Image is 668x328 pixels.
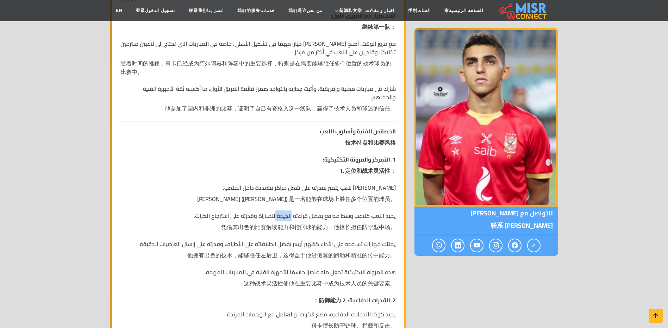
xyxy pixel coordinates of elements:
[313,295,346,305] font: 2.防御能力：
[414,207,558,235] span: للتواصل مع [PERSON_NAME]
[237,8,260,13] font: 我们的服务
[111,4,128,17] a: EN
[408,8,417,13] font: 类别
[362,21,396,32] font: 继续第一队：
[221,222,396,232] font: 凭借其出色的比赛解读能力和抢回球的能力，他擅长担任防守型中场。
[444,8,449,13] font: 家
[120,212,396,234] p: يجيد اللعب كلاعب وسط مدافع بفضل قراءته الجيدة للمباراة وقدرته على استرجاع الكرات.
[189,8,207,13] font: 联系我们
[436,4,488,17] a: الصفحة الرئيسية 家
[120,268,396,290] p: هذه المرونة التكتيكية تجعل منه عنصرًا حاسمًا للأجهزة الفنية في المباريات المهمة.
[327,4,400,17] a: اخبار و مقالات 新闻和文章
[288,8,307,13] font: 我们是谁
[120,183,396,206] p: [PERSON_NAME] لاعب يتميز بقدرته على شغل مراكز متعددة داخل الملعب.
[120,240,396,262] p: يمتلك مهارات تساعده على الأداء كظهير أيسر بفضل انطلاقاته على الأطراف وقدرته على إرسال العرضيات ال...
[313,295,396,305] strong: 2. القدرات الدفاعية:
[229,4,280,17] a: خدماتنا 我们的服务
[414,28,558,207] img: أحمد نبيل كوكا
[339,7,394,14] span: اخبار و مقالات
[197,194,396,204] font: [PERSON_NAME] ([PERSON_NAME]) 是一名能够在球场上胜任多个位置的球员。
[339,165,396,176] font: 1. 定位和战术灵活性：
[323,154,396,176] strong: 1. التمركز والمرونة التكتيكية:
[280,4,327,17] a: من نحن 我们是谁
[345,137,396,148] font: 技术特点和比赛风格
[339,8,362,13] font: 新闻和文章
[400,4,436,17] a: الفئات 类别
[127,4,180,17] a: تسجيل الدخول 登录
[180,4,229,17] a: اتصل بنا 联系我们
[244,278,396,289] font: 这种战术灵活性使他在重要比赛中成为技术人员的关键要素。
[187,250,396,260] font: 他拥有出色的技术，能够胜任左后卫，这得益于他沿侧翼的跑动和精准的传中能力。
[165,103,396,114] font: 他参加了国内和非洲的比赛，证明了自己有资格入选一线队，赢得了技术人员和球迷的信任。
[120,84,396,115] p: شارك في مباريات محلية وإفريقية، وأثبت جدارته بالتواجد ضمن قائمة الفريق الأول، ما أكسبه ثقة الأجهز...
[491,220,553,231] font: 联系 [PERSON_NAME]
[499,2,547,19] img: main.misr_connect
[120,39,396,79] p: مع مرور الوقت، أصبح [PERSON_NAME] خيارًا مهمًا في تشكيل الأهلي، خاصة في المباريات التي تحتاج إلى ...
[320,126,396,148] strong: الخصائص الفنية وأسلوب اللعب
[120,58,391,77] font: 随着时间的推移，科卡已经成为阿尔阿赫利阵容中的重要选择，特别是在需要能够胜任多个位置的战术球员的比赛中。
[136,8,145,13] font: 登录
